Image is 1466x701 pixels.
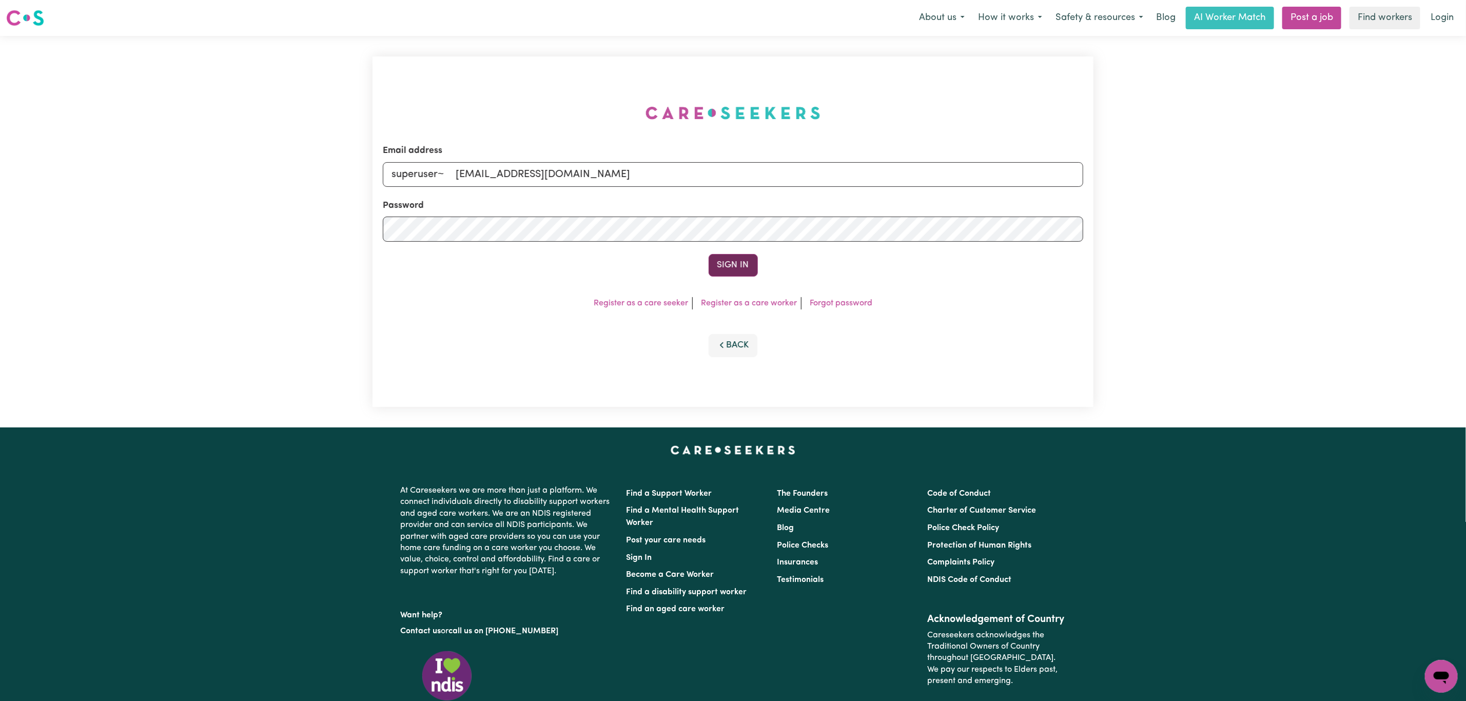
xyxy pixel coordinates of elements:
a: Post your care needs [627,536,706,544]
p: At Careseekers we are more than just a platform. We connect individuals directly to disability su... [401,481,614,581]
a: Media Centre [777,507,830,515]
a: Police Check Policy [927,524,999,532]
a: Charter of Customer Service [927,507,1036,515]
iframe: Button to launch messaging window, conversation in progress [1425,660,1458,693]
a: Forgot password [810,299,872,307]
a: NDIS Code of Conduct [927,576,1011,584]
img: Careseekers logo [6,9,44,27]
a: Find a Mental Health Support Worker [627,507,739,527]
a: Become a Care Worker [627,571,714,579]
a: Contact us [401,627,441,635]
a: Insurances [777,558,818,567]
a: Blog [1150,7,1182,29]
a: Police Checks [777,541,828,550]
a: Register as a care seeker [594,299,688,307]
p: Careseekers acknowledges the Traditional Owners of Country throughout [GEOGRAPHIC_DATA]. We pay o... [927,626,1065,691]
a: Find a Support Worker [627,490,712,498]
a: Login [1424,7,1460,29]
a: The Founders [777,490,828,498]
a: Careseekers logo [6,6,44,30]
a: Find workers [1350,7,1420,29]
a: Register as a care worker [701,299,797,307]
a: Post a job [1282,7,1341,29]
p: Want help? [401,606,614,621]
a: Sign In [627,554,652,562]
input: Email address [383,162,1083,187]
a: Protection of Human Rights [927,541,1031,550]
h2: Acknowledgement of Country [927,613,1065,626]
a: Complaints Policy [927,558,994,567]
a: Testimonials [777,576,824,584]
a: Code of Conduct [927,490,991,498]
label: Password [383,199,424,212]
a: Find a disability support worker [627,588,747,596]
p: or [401,621,614,641]
button: Sign In [709,254,758,277]
button: About us [912,7,971,29]
a: Blog [777,524,794,532]
a: Find an aged care worker [627,605,725,613]
button: Back [709,334,758,357]
a: Careseekers home page [671,446,795,454]
label: Email address [383,144,442,158]
a: AI Worker Match [1186,7,1274,29]
a: call us on [PHONE_NUMBER] [449,627,559,635]
button: Safety & resources [1049,7,1150,29]
button: How it works [971,7,1049,29]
